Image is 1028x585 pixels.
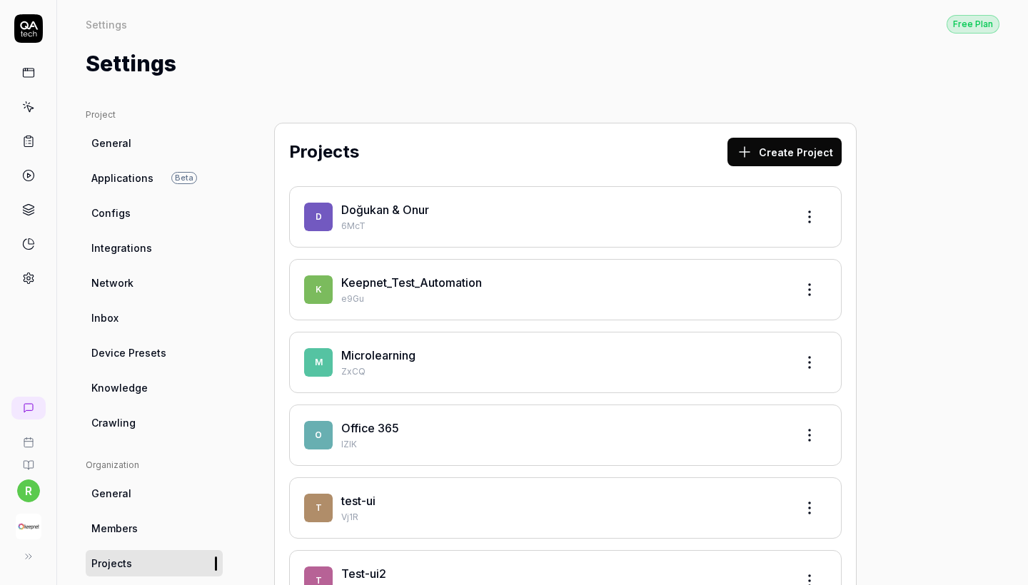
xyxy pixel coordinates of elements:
div: Organization [86,459,223,472]
a: Test-ui2 [341,566,386,581]
span: Members [91,521,138,536]
a: Configs [86,200,223,226]
span: General [91,136,131,151]
button: Free Plan [947,14,999,34]
a: Network [86,270,223,296]
span: Inbox [91,310,119,325]
a: Integrations [86,235,223,261]
a: Keepnet_Test_Automation [341,275,482,290]
h1: Settings [86,48,176,80]
button: Create Project [727,138,842,166]
span: Network [91,275,133,290]
span: D [304,203,333,231]
a: Doğukan & Onur [341,203,429,217]
a: ApplicationsBeta [86,165,223,191]
p: e9Gu [341,292,784,305]
span: Knowledge [91,380,148,395]
a: Knowledge [86,375,223,401]
a: Office 365 [341,421,399,435]
a: Members [86,515,223,541]
p: IZIK [341,438,784,451]
span: Device Presets [91,345,166,360]
a: Book a call with us [6,425,51,448]
span: Applications [91,171,153,185]
a: Documentation [6,448,51,471]
span: t [304,494,333,522]
div: Free Plan [947,15,999,34]
span: Crawling [91,415,136,430]
span: Projects [91,556,132,571]
p: Vj1R [341,511,784,524]
a: Microlearning [341,348,415,362]
a: Device Presets [86,340,223,366]
span: O [304,421,333,449]
button: r [17,479,40,502]
a: New conversation [11,397,46,419]
span: Beta [171,172,197,184]
a: test-ui [341,494,376,508]
span: M [304,348,333,377]
a: Inbox [86,305,223,331]
a: General [86,130,223,156]
a: Crawling [86,409,223,436]
p: ZxCQ [341,365,784,378]
span: Configs [91,205,131,220]
div: Project [86,108,223,121]
h2: Projects [289,139,359,165]
div: Settings [86,17,127,31]
a: Projects [86,550,223,576]
span: Integrations [91,240,152,255]
p: 6McT [341,220,784,233]
span: General [91,486,131,501]
button: Keepnet Logo [6,502,51,542]
span: K [304,275,333,304]
img: Keepnet Logo [16,514,41,539]
a: General [86,480,223,507]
